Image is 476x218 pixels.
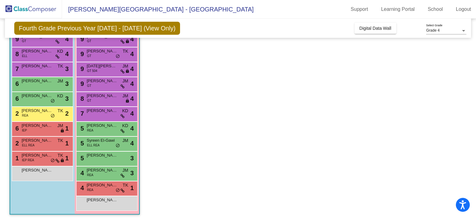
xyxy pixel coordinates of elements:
[87,182,118,188] span: [PERSON_NAME]
[65,94,69,103] span: 3
[14,80,19,87] span: 6
[22,108,53,114] span: [PERSON_NAME]
[130,34,134,44] span: 4
[79,185,84,191] span: 4
[22,54,28,58] span: ELL
[58,152,63,159] span: TK
[14,95,19,102] span: 6
[14,65,19,72] span: 7
[130,153,134,163] span: 3
[130,139,134,148] span: 4
[87,93,118,99] span: [PERSON_NAME]
[451,4,476,14] a: Logout
[116,143,120,148] span: do_not_disturb_alt
[87,98,91,103] span: GT
[51,113,55,118] span: do_not_disturb_alt
[65,49,69,59] span: 4
[87,108,118,114] span: [PERSON_NAME]
[22,39,26,43] span: GT
[14,155,19,162] span: 1
[22,152,53,158] span: [PERSON_NAME] Bene
[79,140,84,147] span: 5
[87,188,94,192] span: REA
[87,83,91,88] span: GT
[87,48,118,54] span: [PERSON_NAME]
[22,48,53,54] span: [PERSON_NAME] [PERSON_NAME]
[346,4,373,14] a: Support
[22,113,29,118] span: REA
[65,139,69,148] span: 1
[423,4,448,14] a: School
[87,143,100,148] span: ELL REA
[79,155,84,162] span: 5
[58,137,63,144] span: TK
[426,28,439,33] span: Grade 4
[22,137,53,144] span: [PERSON_NAME]
[122,63,128,69] span: JM
[87,39,91,43] span: GT
[62,4,254,14] span: [PERSON_NAME][GEOGRAPHIC_DATA] - [GEOGRAPHIC_DATA]
[87,122,118,129] span: [PERSON_NAME]
[60,128,64,133] span: lock
[130,79,134,88] span: 4
[125,99,130,104] span: lock
[359,26,391,31] span: Digital Data Wall
[130,124,134,133] span: 4
[79,80,84,87] span: 9
[51,99,55,104] span: do_not_disturb_alt
[79,110,84,117] span: 7
[87,197,118,203] span: [PERSON_NAME]
[122,137,128,144] span: JM
[57,93,63,99] span: KD
[87,78,118,84] span: [PERSON_NAME]
[51,158,55,163] span: do_not_disturb_alt
[14,51,19,57] span: 8
[14,36,19,42] span: 9
[130,168,134,178] span: 3
[57,122,63,129] span: JM
[22,78,53,84] span: [PERSON_NAME]
[122,78,128,84] span: JM
[355,23,396,34] button: Digital Data Wall
[65,79,69,88] span: 3
[87,69,97,73] span: GT 504
[79,36,84,42] span: 9
[125,39,130,44] span: lock
[87,167,118,173] span: [PERSON_NAME]
[116,188,120,193] span: do_not_disturb_alt
[87,128,94,133] span: REA
[123,182,128,189] span: TK
[57,78,63,84] span: JM
[376,4,420,14] a: Learning Portal
[130,183,134,193] span: 1
[22,167,53,173] span: [PERSON_NAME]
[87,152,118,158] span: [PERSON_NAME]
[130,49,134,59] span: 4
[87,173,94,177] span: REA
[57,48,63,55] span: KD
[122,108,128,114] span: KD
[14,140,19,147] span: 2
[116,54,120,59] span: do_not_disturb_alt
[65,153,69,163] span: 1
[22,63,53,69] span: [PERSON_NAME]
[65,34,69,44] span: 4
[123,48,128,55] span: TK
[22,143,35,148] span: ELL REA
[79,65,84,72] span: 9
[130,109,134,118] span: 4
[65,64,69,73] span: 3
[79,95,84,102] span: 8
[22,128,27,133] span: IEP
[122,93,128,99] span: JM
[65,124,69,133] span: 1
[87,137,118,144] span: Syreen El-Gawi
[87,54,91,58] span: GT
[22,158,34,162] span: IEP REA
[79,51,84,57] span: 9
[14,22,180,35] span: Fourth Grade Previous Year [DATE] - [DATE] (View Only)
[58,108,63,114] span: TK
[87,63,118,69] span: [DATE][PERSON_NAME]
[130,94,134,103] span: 4
[14,125,19,132] span: 6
